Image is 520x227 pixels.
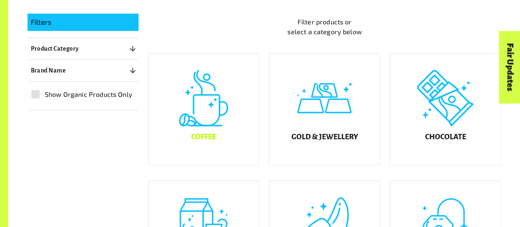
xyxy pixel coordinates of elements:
p: Filters [31,17,135,28]
h5: Chocolate [425,133,466,141]
p: Brand Name [31,66,66,75]
a: Chocolate [390,53,501,165]
p: Product Category [31,44,79,54]
span: Show Organic Products Only [45,89,132,99]
button: Product Category [28,41,139,56]
button: Brand Name [28,63,139,78]
a: Coffee [148,53,259,165]
p: Filter products or select a category below [148,17,501,37]
h5: Gold & Jewellery [291,133,358,141]
a: Gold & Jewellery [269,53,380,165]
h5: Coffee [191,133,216,141]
